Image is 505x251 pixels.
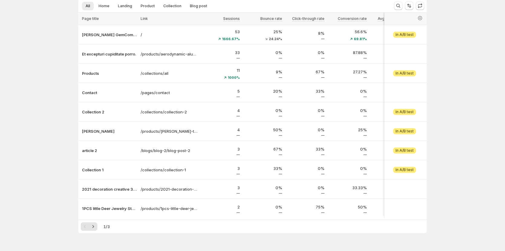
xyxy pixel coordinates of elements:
[141,51,197,57] a: /products/aerodynamic-aluminum-clock
[82,51,137,57] button: Et excepturi cupiditate porro.
[141,128,197,134] a: /products/[PERSON_NAME]-testtt
[82,109,137,115] button: Collection 2
[370,107,409,113] p: 48.00s
[141,205,197,211] a: /products/1pcs-little-deer-jewelry-stand-display-jewelry-tray-tree-earring-holder-necklace-ring-p...
[328,29,367,35] p: 56.6%
[338,16,367,21] span: Conversion rate
[86,4,90,8] span: All
[228,76,240,79] span: 1000%
[141,32,197,38] a: /
[201,88,240,94] p: 5
[292,16,324,21] span: Click-through rate
[141,16,148,21] span: Link
[82,205,137,211] button: 1PCS little Deer Jewelry Stand Display Jewelry Tray Tree Earring Holde
[89,222,97,231] button: Next
[328,185,367,191] p: 33.33%
[163,4,181,8] span: Collection
[286,204,324,210] p: 75%
[396,110,414,114] span: In A/B test
[141,148,197,154] a: /blogs/blog-2/blog-post-2
[370,49,409,56] p: 5.26s
[243,49,282,56] p: 0%
[201,107,240,113] p: 4
[82,148,137,154] button: article 2
[396,148,414,153] span: In A/B test
[141,167,197,173] a: /collections/collection-1
[328,88,367,94] p: 0%
[286,165,324,171] p: 0%
[201,29,240,35] p: 53
[286,185,324,191] p: 0%
[286,49,324,56] p: 0%
[243,204,282,210] p: 0%
[141,90,197,96] a: /pages/contact
[286,30,324,36] p: 8%
[370,204,409,210] p: 25.25s
[328,127,367,133] p: 25%
[396,129,414,134] span: In A/B test
[243,127,282,133] p: 50%
[141,109,197,115] a: /collections/collection-2
[201,49,240,56] p: 33
[243,88,282,94] p: 20%
[328,204,367,210] p: 50%
[286,107,324,113] p: 0%
[260,16,282,21] span: Bounce rate
[82,32,137,38] button: [PERSON_NAME] GemCommerce
[82,186,137,192] p: 2021 decoration creative 3D LED night light table lamp children bedroo
[201,165,240,171] p: 3
[99,4,109,8] span: Home
[190,4,207,8] span: Blog post
[243,69,282,75] p: 9%
[201,204,240,210] p: 2
[82,70,137,76] p: Products
[370,67,409,73] p: 10.31s
[103,224,110,230] span: 1 / 3
[201,67,240,73] p: 11
[396,32,414,37] span: In A/B test
[286,146,324,152] p: 33%
[81,222,97,231] nav: Pagination
[243,146,282,152] p: 67%
[82,128,137,134] p: [PERSON_NAME]
[405,2,413,10] button: Sort the results
[141,186,197,192] p: /products/2021-decoration-creative-3d-led-night-light-table-lamp-children-bedroom-child-gift-home
[201,146,240,152] p: 3
[370,185,409,191] p: 8.00s
[269,37,282,41] span: 24.24%
[141,70,197,76] a: /collections/all
[243,185,282,191] p: 0%
[141,4,155,8] span: Product
[370,146,409,152] p: 11.50s
[370,88,409,94] p: 4.33s
[222,37,240,41] span: 1666.67%
[223,16,240,21] span: Sessions
[370,127,409,133] p: 35.00s
[378,16,409,21] span: Avg time on page
[286,88,324,94] p: 33%
[328,107,367,113] p: 0%
[82,90,137,96] p: Contact
[396,167,414,172] span: In A/B test
[370,30,409,36] p: 16.41s
[394,2,402,10] button: Search and filter results
[201,185,240,191] p: 3
[201,127,240,133] p: 4
[82,167,137,173] button: Collection 1
[328,146,367,152] p: 0%
[354,37,367,41] span: 69.81%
